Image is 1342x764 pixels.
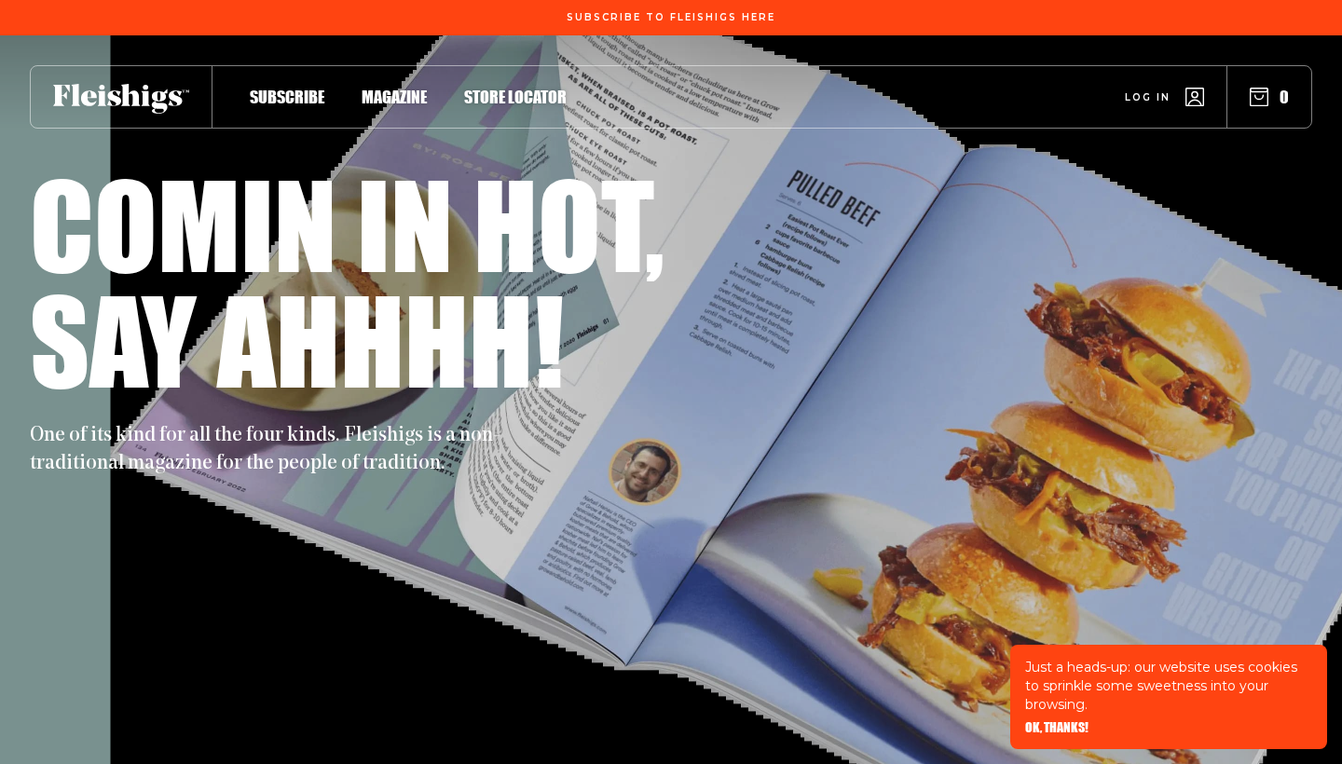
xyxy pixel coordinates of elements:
button: 0 [1250,87,1289,107]
a: Subscribe [250,84,324,109]
p: One of its kind for all the four kinds. Fleishigs is a non-traditional magazine for the people of... [30,422,514,478]
a: Magazine [362,84,427,109]
span: Subscribe [250,87,324,107]
a: Store locator [464,84,567,109]
h1: Comin in hot, [30,166,664,281]
a: Subscribe To Fleishigs Here [563,12,779,21]
span: Subscribe To Fleishigs Here [567,12,775,23]
span: Store locator [464,87,567,107]
h1: Say ahhhh! [30,281,564,397]
p: Just a heads-up: our website uses cookies to sprinkle some sweetness into your browsing. [1025,658,1312,714]
span: Magazine [362,87,427,107]
button: OK, THANKS! [1025,721,1089,734]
